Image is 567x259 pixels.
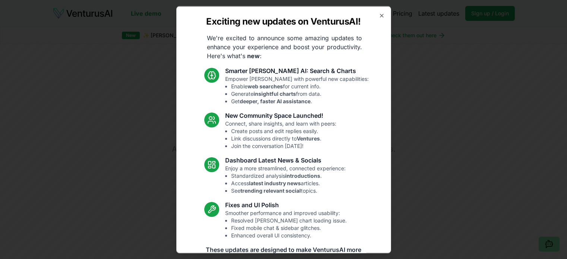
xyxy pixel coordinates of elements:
p: Enjoy a more streamlined, connected experience: [225,164,346,194]
strong: insightful charts [253,90,296,97]
strong: Ventures [297,135,320,141]
strong: latest industry news [249,180,301,186]
strong: deeper, faster AI assistance [240,98,311,104]
h3: Dashboard Latest News & Socials [225,155,346,164]
strong: web searches [248,83,283,89]
strong: trending relevant social [240,187,301,193]
li: Get . [231,97,369,105]
li: Enable for current info. [231,82,369,90]
li: Fixed mobile chat & sidebar glitches. [231,224,347,231]
p: Empower [PERSON_NAME] with powerful new capabilities: [225,75,369,105]
p: Smoother performance and improved usability: [225,209,347,239]
p: Connect, share insights, and learn with peers: [225,120,336,149]
li: Create posts and edit replies easily. [231,127,336,135]
p: We're excited to announce some amazing updates to enhance your experience and boost your producti... [201,33,368,60]
li: Access articles. [231,179,346,187]
h3: Fixes and UI Polish [225,200,347,209]
strong: introductions [285,172,320,179]
li: Join the conversation [DATE]! [231,142,336,149]
li: Link discussions directly to . [231,135,336,142]
h3: Smarter [PERSON_NAME] AI: Search & Charts [225,66,369,75]
li: Standardized analysis . [231,172,346,179]
h3: New Community Space Launched! [225,111,336,120]
li: Enhanced overall UI consistency. [231,231,347,239]
h2: Exciting new updates on VenturusAI! [206,15,360,27]
li: See topics. [231,187,346,194]
li: Resolved [PERSON_NAME] chart loading issue. [231,217,347,224]
li: Generate from data. [231,90,369,97]
strong: new [247,52,260,59]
